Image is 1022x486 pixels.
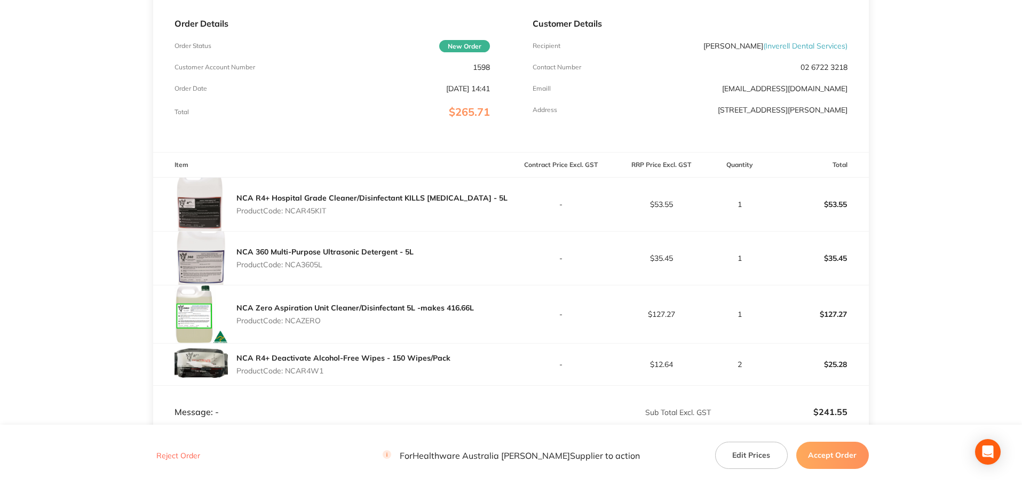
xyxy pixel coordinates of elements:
p: $241.55 [712,407,847,417]
p: For Healthware Australia [PERSON_NAME] Supplier to action [383,450,640,460]
p: $25.28 [769,352,868,377]
th: Contract Price Excl. GST [511,153,612,178]
p: Order Details [175,19,489,28]
p: - [512,360,611,369]
p: [DATE] 14:41 [446,84,490,93]
a: NCA 360 Multi-Purpose Ultrasonic Detergent - 5L [236,247,414,257]
p: Order Date [175,85,207,92]
div: Open Intercom Messenger [975,439,1001,465]
p: - [512,254,611,262]
p: 1 [712,254,768,262]
p: 2 [712,360,768,369]
th: RRP Price Excl. GST [611,153,711,178]
img: aW13d29jcQ [175,345,228,384]
p: $35.45 [612,254,711,262]
p: $127.27 [769,301,868,327]
img: dTgxdDNlcw [175,178,228,231]
th: Total [769,153,869,178]
button: Accept Order [796,442,869,468]
p: 1598 [473,63,490,71]
p: Product Code: NCAR4W1 [236,367,450,375]
p: Customer Details [533,19,847,28]
td: Message: - [153,386,511,418]
span: ( Inverell Dental Services ) [763,41,847,51]
p: - [512,200,611,209]
p: Product Code: NCAR45KIT [236,206,508,215]
p: Total [175,108,189,116]
p: 02 6722 3218 [801,63,847,71]
a: NCA Zero Aspiration Unit Cleaner/Disinfectant 5L -makes 416.66L [236,303,474,313]
a: NCA R4+ Deactivate Alcohol-Free Wipes - 150 Wipes/Pack [236,353,450,363]
p: Recipient [533,42,560,50]
p: Address [533,106,557,114]
p: 1 [712,310,768,318]
button: Reject Order [153,451,203,460]
span: New Order [439,40,490,52]
img: OHN2bWJ3aQ [175,232,228,285]
p: [PERSON_NAME] [703,42,847,50]
p: Order Status [175,42,211,50]
button: Edit Prices [715,442,788,468]
p: $127.27 [612,310,711,318]
th: Quantity [711,153,769,178]
img: dmU5ejFwcw [175,285,228,343]
th: Item [153,153,511,178]
p: Emaill [533,85,551,92]
p: $12.64 [612,360,711,369]
p: Customer Account Number [175,63,255,71]
p: 1 [712,200,768,209]
p: Product Code: NCA3605L [236,260,414,269]
span: $265.71 [449,105,490,118]
p: Sub Total Excl. GST [512,408,711,417]
p: Contact Number [533,63,581,71]
p: Product Code: NCAZERO [236,316,474,325]
a: NCA R4+ Hospital Grade Cleaner/Disinfectant KILLS [MEDICAL_DATA] - 5L [236,193,508,203]
p: $53.55 [769,192,868,217]
p: [STREET_ADDRESS][PERSON_NAME] [718,106,847,114]
p: $53.55 [612,200,711,209]
p: - [512,310,611,318]
a: [EMAIL_ADDRESS][DOMAIN_NAME] [722,84,847,93]
p: $35.45 [769,245,868,271]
